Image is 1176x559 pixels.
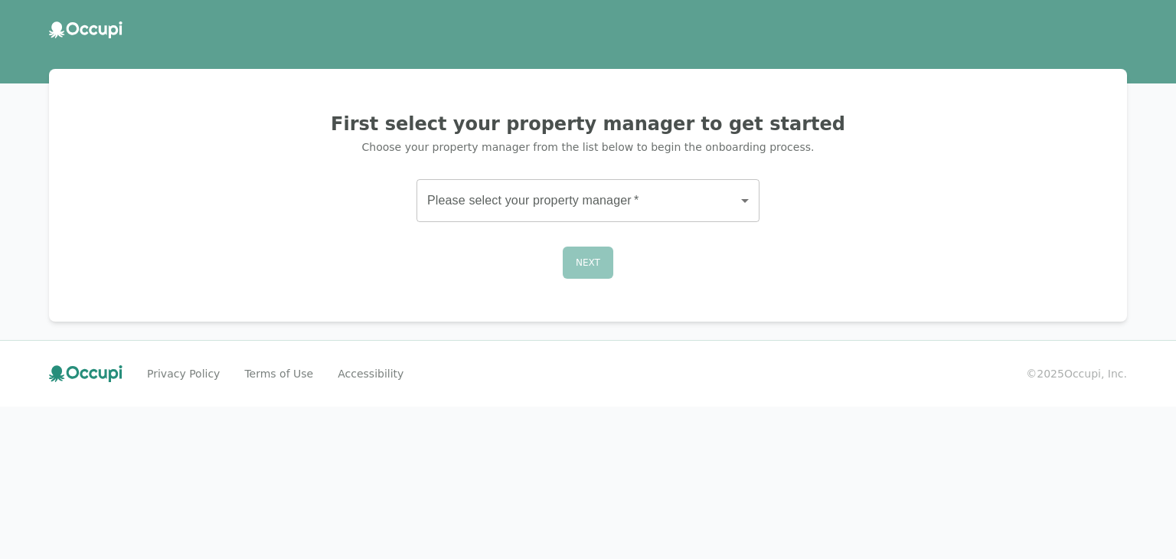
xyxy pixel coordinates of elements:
[244,366,313,381] a: Terms of Use
[67,112,1109,136] h2: First select your property manager to get started
[338,366,403,381] a: Accessibility
[1026,366,1127,381] small: © 2025 Occupi, Inc.
[67,139,1109,155] p: Choose your property manager from the list below to begin the onboarding process.
[147,366,220,381] a: Privacy Policy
